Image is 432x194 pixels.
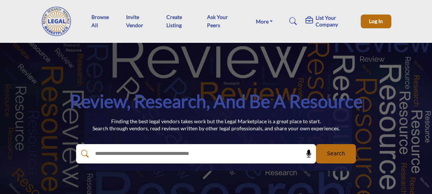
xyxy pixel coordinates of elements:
p: Search through vendors, read reviews written by other legal professionals, and share your own exp... [93,125,340,132]
a: Create Listing [166,14,182,28]
p: Finding the best legal vendors takes work but the Legal Marketplace is a great place to start. [93,118,340,125]
a: Ask Your Peers [207,14,228,28]
a: Search [282,15,302,27]
a: Browse All [91,14,109,28]
img: Site Logo [41,6,76,36]
a: Invite Vendor [126,14,143,28]
span: Search [327,150,345,158]
h1: Review, Research, and be a Resource [70,90,363,113]
span: Log In [369,18,383,24]
div: List Your Company [306,15,355,28]
button: Search [316,144,356,163]
button: Log In [361,15,391,28]
a: More [251,16,278,26]
h5: List Your Company [316,15,355,28]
